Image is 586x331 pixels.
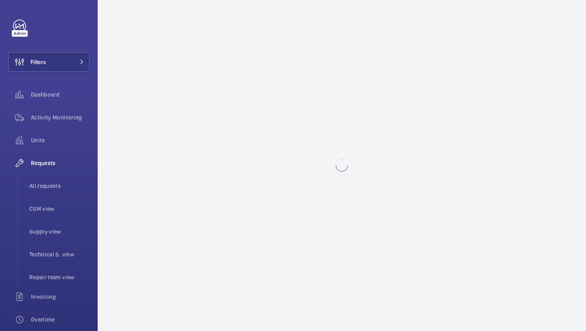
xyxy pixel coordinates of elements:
[31,58,46,66] span: Filters
[8,52,90,72] button: Filters
[29,182,90,190] span: All requests
[29,227,90,236] span: Supply view
[31,136,90,144] span: Units
[29,205,90,213] span: CSM view
[31,159,90,167] span: Requests
[29,273,90,281] span: Repair team view
[31,293,90,301] span: Invoicing
[31,90,90,99] span: Dashboard
[29,250,90,258] span: Technical S. view
[31,316,90,324] span: Overtime
[31,113,90,121] span: Activity Monitoring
